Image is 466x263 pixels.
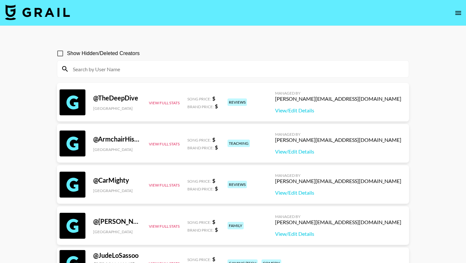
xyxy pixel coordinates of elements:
[187,228,214,233] span: Brand Price:
[275,107,401,114] a: View/Edit Details
[275,219,401,225] div: [PERSON_NAME][EMAIL_ADDRESS][DOMAIN_NAME]
[149,183,180,188] button: View Full Stats
[215,144,218,150] strong: $
[187,138,211,143] span: Song Price:
[275,137,401,143] div: [PERSON_NAME][EMAIL_ADDRESS][DOMAIN_NAME]
[227,181,247,188] div: reviews
[452,6,465,19] button: open drawer
[149,224,180,229] button: View Full Stats
[215,185,218,191] strong: $
[149,142,180,146] button: View Full Stats
[215,103,218,109] strong: $
[275,214,401,219] div: Managed By
[275,91,401,96] div: Managed By
[212,219,215,225] strong: $
[227,98,247,106] div: reviews
[187,179,211,184] span: Song Price:
[187,145,214,150] span: Brand Price:
[93,135,141,143] div: @ ArmchairHistorian
[67,50,140,57] span: Show Hidden/Deleted Creators
[187,220,211,225] span: Song Price:
[275,231,401,237] a: View/Edit Details
[93,94,141,102] div: @ TheDeepDive
[93,147,141,152] div: [GEOGRAPHIC_DATA]
[227,140,250,147] div: teaching
[187,187,214,191] span: Brand Price:
[149,100,180,105] button: View Full Stats
[5,5,70,20] img: Grail Talent
[275,96,401,102] div: [PERSON_NAME][EMAIL_ADDRESS][DOMAIN_NAME]
[187,97,211,101] span: Song Price:
[93,217,141,225] div: @ [PERSON_NAME]
[275,132,401,137] div: Managed By
[212,256,215,262] strong: $
[275,189,401,196] a: View/Edit Details
[93,106,141,111] div: [GEOGRAPHIC_DATA]
[215,226,218,233] strong: $
[275,148,401,155] a: View/Edit Details
[187,104,214,109] span: Brand Price:
[212,136,215,143] strong: $
[69,64,405,74] input: Search by User Name
[212,95,215,101] strong: $
[227,222,244,229] div: family
[93,188,141,193] div: [GEOGRAPHIC_DATA]
[93,176,141,184] div: @ CarMighty
[212,177,215,184] strong: $
[187,257,211,262] span: Song Price:
[275,178,401,184] div: [PERSON_NAME][EMAIL_ADDRESS][DOMAIN_NAME]
[275,173,401,178] div: Managed By
[93,229,141,234] div: [GEOGRAPHIC_DATA]
[93,251,141,259] div: @ JudeLoSassoo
